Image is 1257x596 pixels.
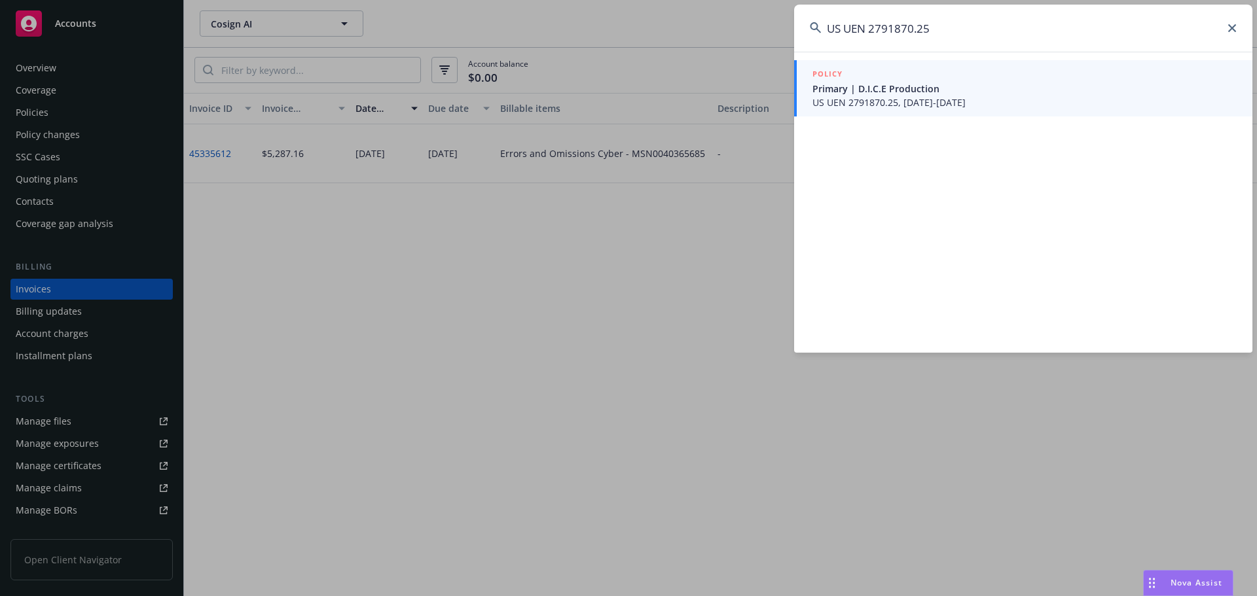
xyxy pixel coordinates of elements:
span: Primary | D.I.C.E Production [812,82,1237,96]
input: Search... [794,5,1252,52]
a: POLICYPrimary | D.I.C.E ProductionUS UEN 2791870.25, [DATE]-[DATE] [794,60,1252,116]
span: Nova Assist [1171,577,1222,588]
button: Nova Assist [1143,570,1233,596]
div: Drag to move [1144,570,1160,595]
h5: POLICY [812,67,843,80]
span: US UEN 2791870.25, [DATE]-[DATE] [812,96,1237,109]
